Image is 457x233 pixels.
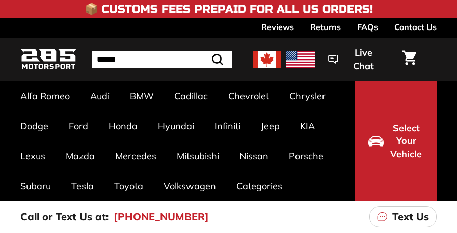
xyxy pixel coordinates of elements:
[369,206,437,227] a: Text Us
[98,111,148,141] a: Honda
[251,111,290,141] a: Jeep
[153,171,226,201] a: Volkswagen
[105,141,167,171] a: Mercedes
[355,81,437,201] button: Select Your Vehicle
[10,171,61,201] a: Subaru
[10,81,80,111] a: Alfa Romeo
[61,171,104,201] a: Tesla
[204,111,251,141] a: Infiniti
[357,18,378,36] a: FAQs
[392,209,429,224] p: Text Us
[279,141,334,171] a: Porsche
[226,171,292,201] a: Categories
[218,81,279,111] a: Chevrolet
[85,3,373,15] h4: 📦 Customs Fees Prepaid for All US Orders!
[92,51,232,68] input: Search
[290,111,325,141] a: KIA
[10,141,56,171] a: Lexus
[261,18,294,36] a: Reviews
[20,209,109,224] p: Call or Text Us at:
[20,47,76,71] img: Logo_285_Motorsport_areodynamics_components
[120,81,164,111] a: BMW
[315,40,396,78] button: Live Chat
[394,18,437,36] a: Contact Us
[104,171,153,201] a: Toyota
[114,209,209,224] a: [PHONE_NUMBER]
[396,42,422,77] a: Cart
[167,141,229,171] a: Mitsubishi
[343,46,383,72] span: Live Chat
[10,111,59,141] a: Dodge
[59,111,98,141] a: Ford
[279,81,336,111] a: Chrysler
[389,122,423,161] span: Select Your Vehicle
[80,81,120,111] a: Audi
[164,81,218,111] a: Cadillac
[229,141,279,171] a: Nissan
[148,111,204,141] a: Hyundai
[310,18,341,36] a: Returns
[56,141,105,171] a: Mazda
